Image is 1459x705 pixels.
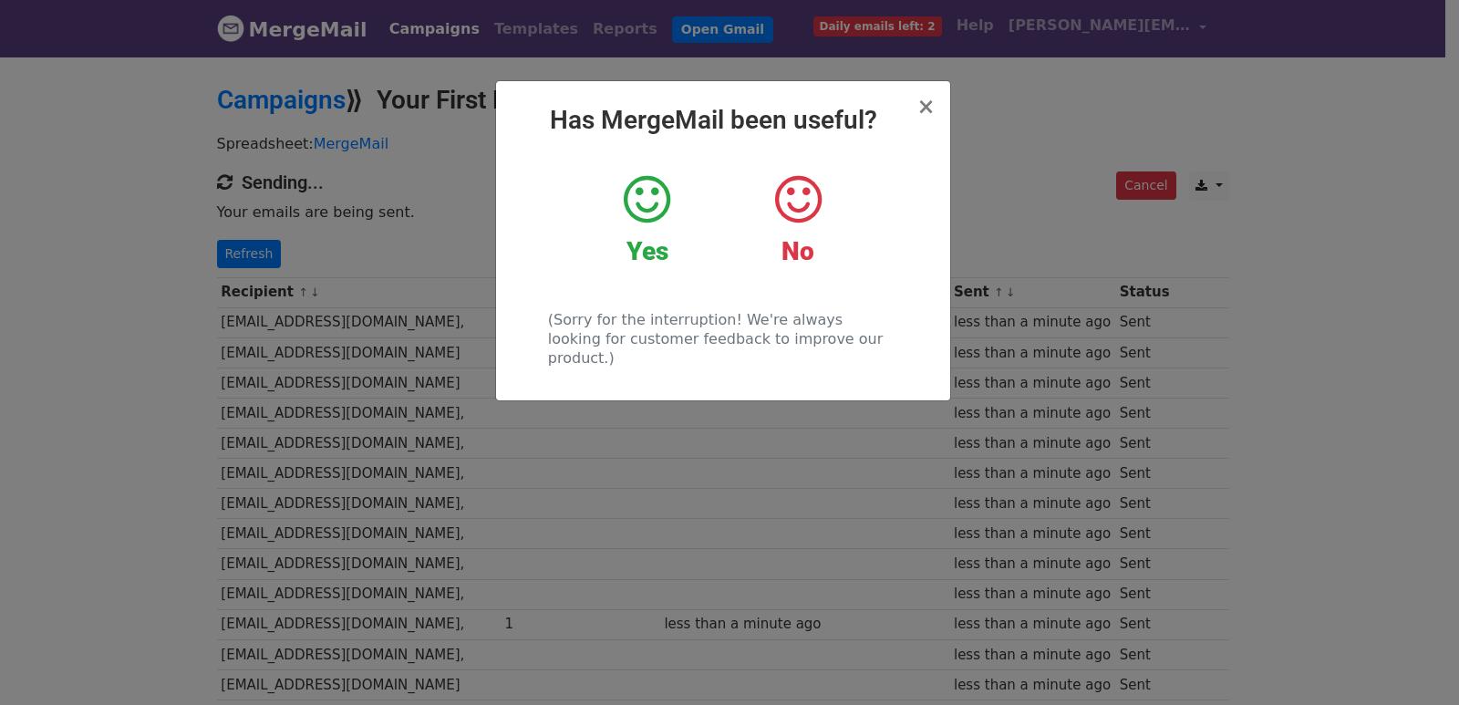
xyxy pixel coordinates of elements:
[626,236,668,266] strong: Yes
[736,172,859,267] a: No
[585,172,709,267] a: Yes
[781,236,814,266] strong: No
[511,105,936,136] h2: Has MergeMail been useful?
[548,310,897,368] p: (Sorry for the interruption! We're always looking for customer feedback to improve our product.)
[916,94,935,119] span: ×
[916,96,935,118] button: Close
